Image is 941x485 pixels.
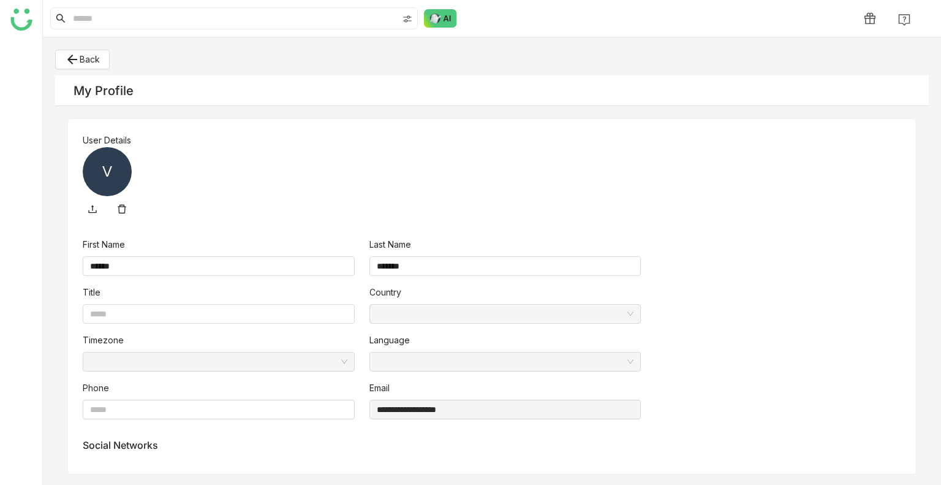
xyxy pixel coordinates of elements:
[898,13,910,26] img: help.svg
[83,381,109,395] label: Phone
[402,14,412,24] img: search-type.svg
[83,286,100,299] label: Title
[83,334,124,347] label: Timezone
[83,439,158,451] label: Social Networks
[55,50,110,69] button: Back
[74,83,134,98] div: My Profile
[369,334,410,347] label: Language
[369,238,411,251] label: Last Name
[80,53,100,66] span: Back
[65,52,80,67] i: arrow_back
[83,147,132,196] div: V
[424,9,457,28] img: ask-buddy-normal.svg
[10,9,32,31] img: logo
[83,238,125,251] label: First Name
[369,381,390,395] label: Email
[83,134,901,147] div: User Details
[369,286,401,299] label: Country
